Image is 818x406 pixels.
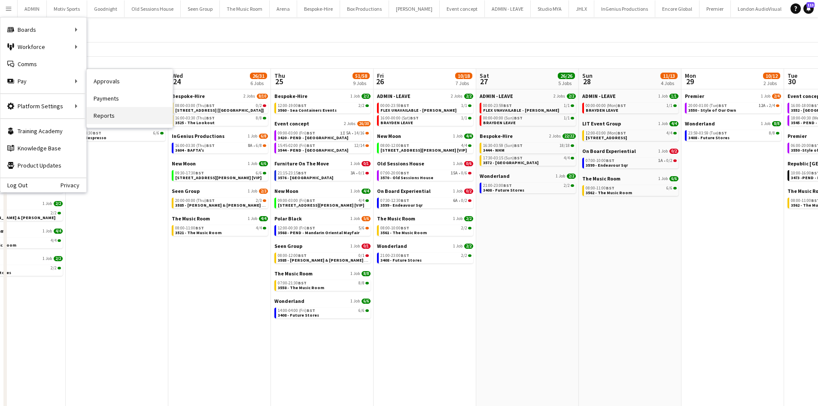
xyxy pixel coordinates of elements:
[362,189,371,194] span: 4/4
[658,159,663,163] span: 1A
[451,94,462,99] span: 2 Jobs
[617,130,626,136] span: BST
[206,198,215,203] span: BST
[248,189,257,194] span: 1 Job
[699,0,731,17] button: Premier
[278,198,315,203] span: 09:00-03:00 (Fri)
[666,104,672,108] span: 1/1
[278,135,348,140] span: 3420 - PEND - Royal Opera House
[377,188,473,215] div: On Board Experiential1 Job0/207:30-12:30BST6A•0/23599 - Endeavour Sqr
[582,175,678,198] div: The Music Room1 Job6/608:00-11:00BST6/63562 - The Music Room
[0,157,86,174] a: Product Updates
[586,158,677,168] a: 07:00-10:00BST1A•0/23599 - Endeavour Sqr
[688,103,779,113] a: 20:00-01:00 (Tue)BST12A•2/43550 - Style of Our Own
[669,94,678,99] span: 1/1
[480,173,510,179] span: Wonderland
[359,198,365,203] span: 4/4
[350,171,355,175] span: 3A
[256,143,262,148] span: 6/8
[344,121,356,126] span: 2 Jobs
[270,0,297,17] button: Arena
[175,198,266,208] a: 20:00-00:00 (Thu)BST2/33585 - [PERSON_NAME] & [PERSON_NAME] [Panel Van]
[380,115,471,125] a: 16:00-00:00 (Sat)BST1/1BRAYDEN LEAVE
[731,0,789,17] button: London AudioVisual
[278,130,369,140] a: 09:00-03:00 (Fri)BST1I5A•14/163420 - PEND - [GEOGRAPHIC_DATA]
[278,147,348,153] span: 3544 - PEND - Somerset House
[175,198,215,203] span: 20:00-00:00 (Thu)
[564,104,570,108] span: 1/1
[483,156,523,160] span: 17:30-03:15 (Sun)
[617,103,626,108] span: BST
[274,188,371,194] a: New Moon1 Job4/4
[483,155,574,165] a: 17:30-03:15 (Sun)BST4/43572 - [GEOGRAPHIC_DATA]
[175,171,204,175] span: 09:30-17:30
[175,143,215,148] span: 16:00-03:30 (Thu)
[788,133,807,139] span: Premier
[461,116,467,120] span: 1/1
[553,94,565,99] span: 2 Jobs
[377,93,473,133] div: ADMIN - LEAVE2 Jobs2/200:00-23:59BST1/1FLEX UNAVAILABLE - [PERSON_NAME]16:00-00:00 (Sat)BST1/1BRA...
[380,120,413,125] span: BRAYDEN LEAVE
[87,73,173,90] a: Approvals
[586,107,618,113] span: BRAYDEN LEAVE
[274,120,371,160] div: Event concept2 Jobs26/3009:00-03:00 (Fri)BST1I5A•14/163420 - PEND - [GEOGRAPHIC_DATA]15:45-02:00 ...
[483,115,574,125] a: 00:00-00:00 (Sun)BST1/1BRAYDEN LEAVE
[256,171,262,175] span: 6/6
[483,187,524,193] span: 3408 - Future Stores
[359,171,365,175] span: 0/1
[401,103,409,108] span: BST
[175,116,215,120] span: 16:00-03:30 (Thu)
[380,170,471,180] a: 07:00-20:00BST15A•0/63570 - Old Sessions House
[582,175,620,182] span: The Music Room
[582,120,621,127] span: LIT Event Group
[359,104,365,108] span: 2/2
[172,160,268,188] div: New Moon1 Job6/609:30-17:30BST6/6[STREET_ADDRESS][PERSON_NAME] [VIP]
[483,143,523,148] span: 16:30-03:59 (Sun)
[278,175,333,180] span: 3576 - Highgate Studios
[564,183,570,188] span: 2/2
[582,93,616,99] span: ADMIN - LEAVE
[401,170,409,176] span: BST
[769,131,775,135] span: 8/8
[483,147,505,153] span: 3444 - NHM
[278,171,369,175] div: •
[380,171,471,175] div: •
[480,133,513,139] span: Bespoke-Hire
[248,143,252,148] span: 8A
[278,103,369,113] a: 12:00-19:00BST2/23560 - Sea Containers Events
[307,198,315,203] span: BST
[582,120,678,148] div: LIT Event Group1 Job4/412:00-03:00 (Mon)BST4/4[STREET_ADDRESS]
[69,120,165,143] div: Savile Rose1 Job6/607:00-14:30BST6/63563 - Nespresso
[377,133,473,160] div: New Moon1 Job4/408:00-12:00BST4/4[STREET_ADDRESS][PERSON_NAME] [VIP]
[483,104,512,108] span: 00:00-23:59
[54,201,63,206] span: 2/2
[380,116,419,120] span: 16:00-00:00 (Sat)
[582,148,678,154] a: On Board Experiential1 Job0/2
[464,161,473,166] span: 0/6
[380,103,471,113] a: 00:00-23:59BST1/1FLEX UNAVAILABLE - [PERSON_NAME]
[401,143,409,148] span: BST
[257,94,268,99] span: 8/10
[175,170,266,180] a: 09:30-17:30BST6/6[STREET_ADDRESS][PERSON_NAME] [VIP]
[172,188,200,194] span: Seen Group
[175,202,285,208] span: 3585 - Williams & Hirst [Panel Van]
[380,143,409,148] span: 08:00-12:00
[206,103,215,108] span: BST
[172,93,268,99] a: Bespoke-Hire2 Jobs8/10
[718,103,727,108] span: BST
[307,143,315,148] span: BST
[480,133,576,139] a: Bespoke-Hire2 Jobs22/22
[531,0,569,17] button: Studio MYA
[380,104,409,108] span: 00:00-23:59
[606,158,614,163] span: BST
[514,143,523,148] span: BST
[483,183,574,192] a: 21:00-23:00BST2/23408 - Future Stores
[669,149,678,154] span: 0/2
[669,121,678,126] span: 4/4
[564,156,570,160] span: 4/4
[586,159,614,163] span: 07:00-10:00
[354,143,365,148] span: 12/14
[688,104,727,108] span: 20:00-01:00 (Tue)
[357,121,371,126] span: 26/30
[195,170,204,176] span: BST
